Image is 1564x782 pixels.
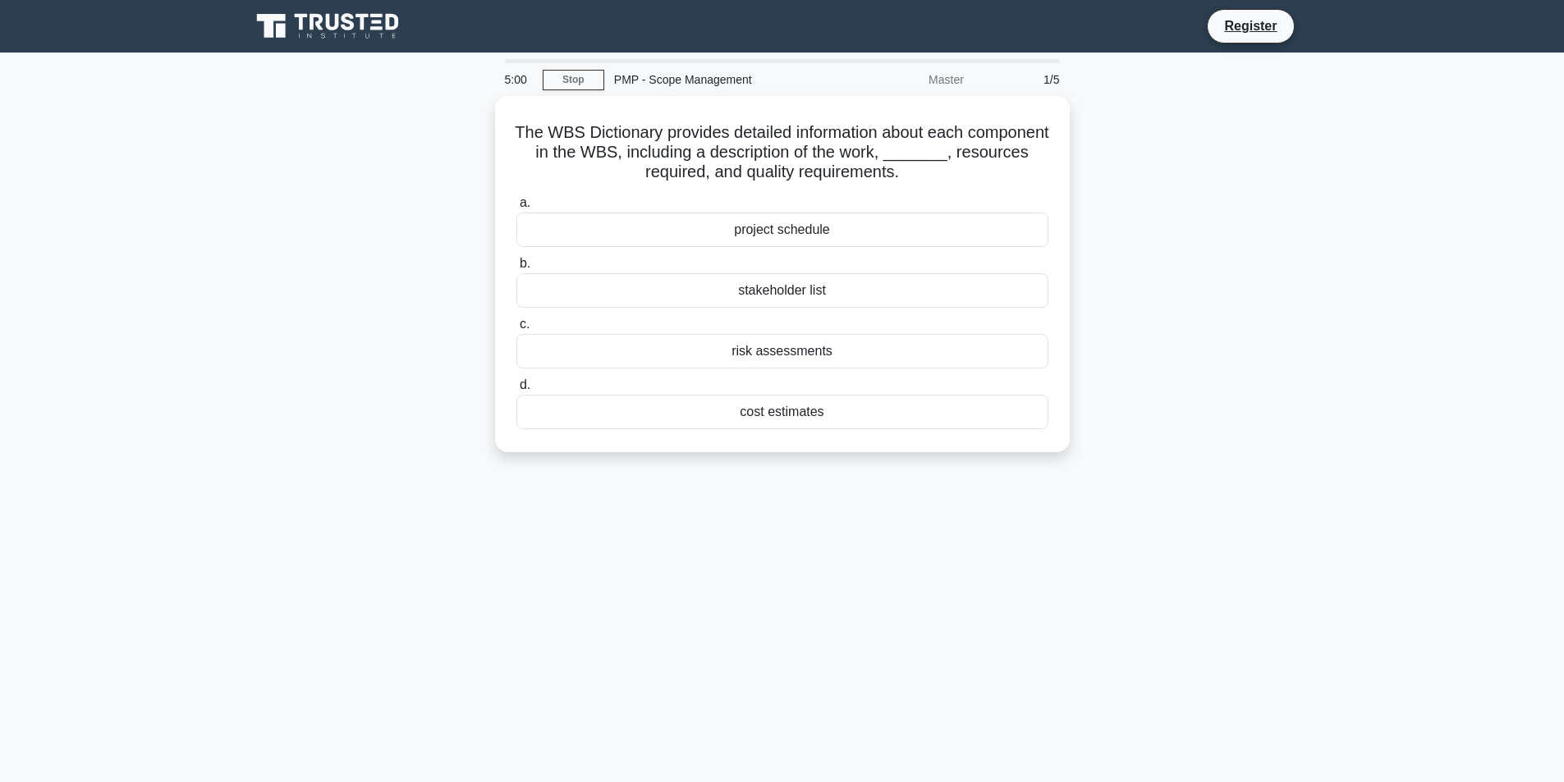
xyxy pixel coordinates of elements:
[516,213,1048,247] div: project schedule
[604,63,830,96] div: PMP - Scope Management
[830,63,974,96] div: Master
[515,122,1050,183] h5: The WBS Dictionary provides detailed information about each component in the WBS, including a des...
[520,256,530,270] span: b.
[516,395,1048,429] div: cost estimates
[520,195,530,209] span: a.
[516,334,1048,368] div: risk assessments
[520,317,530,331] span: c.
[974,63,1070,96] div: 1/5
[1214,16,1287,36] a: Register
[520,377,530,391] span: d.
[543,70,604,90] a: Stop
[495,63,543,96] div: 5:00
[516,273,1048,308] div: stakeholder list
